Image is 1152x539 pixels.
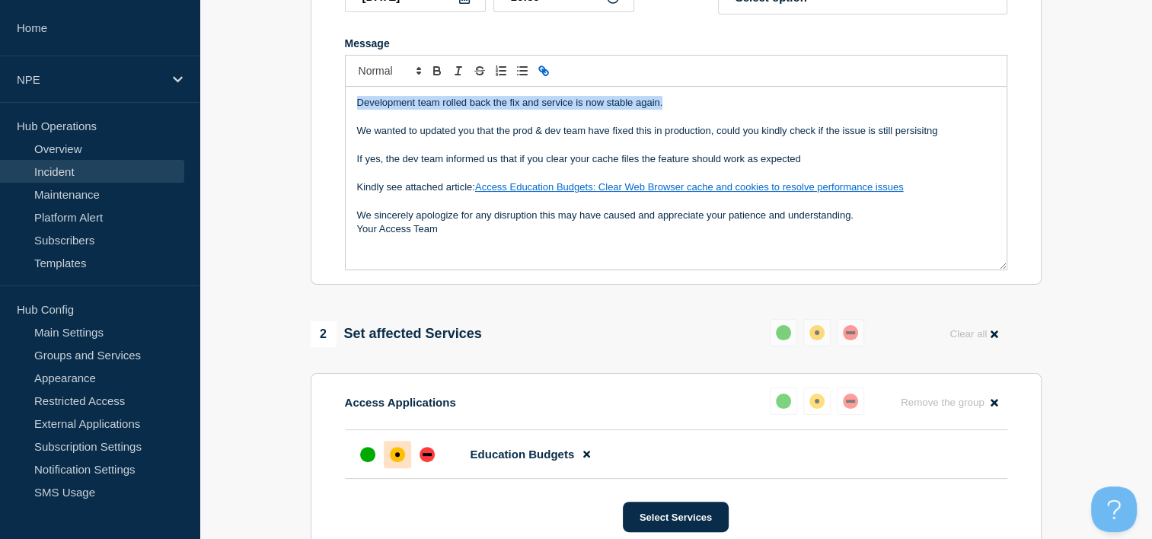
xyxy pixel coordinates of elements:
button: Toggle bulleted list [512,62,533,80]
p: Your Access Team [357,222,995,236]
p: NPE [17,73,163,86]
button: Toggle link [533,62,554,80]
div: Message [345,37,1007,49]
button: up [770,388,797,415]
button: down [837,388,864,415]
p: If yes, the dev team informed us that if you clear your cache files the feature should work as ex... [357,152,995,166]
div: affected [809,394,825,409]
div: up [360,447,375,462]
p: Development team rolled back the fix and service is now stable again. [357,96,995,110]
div: down [420,447,435,462]
a: Access Education Budgets: Clear Web Browser cache and cookies to resolve performance issues [475,181,904,193]
button: Toggle bold text [426,62,448,80]
p: Access Applications [345,396,456,409]
div: down [843,325,858,340]
button: Select Services [623,502,729,532]
button: affected [803,319,831,346]
span: Education Budgets [471,448,575,461]
button: Toggle ordered list [490,62,512,80]
div: down [843,394,858,409]
div: up [776,325,791,340]
p: We wanted to updated you that the prod & dev team have fixed this in production, could you kindly... [357,124,995,138]
button: up [770,319,797,346]
iframe: Help Scout Beacon - Open [1091,486,1137,532]
button: Toggle italic text [448,62,469,80]
p: We sincerely apologize for any disruption this may have caused and appreciate your patience and u... [357,209,995,222]
span: 2 [311,321,337,347]
span: Font size [352,62,426,80]
div: Message [346,87,1007,269]
div: affected [809,325,825,340]
div: affected [390,447,405,462]
button: Toggle strikethrough text [469,62,490,80]
button: Clear all [940,319,1007,349]
button: down [837,319,864,346]
p: Kindly see attached article: [357,180,995,194]
span: Remove the group [901,397,984,408]
button: Remove the group [892,388,1007,417]
div: up [776,394,791,409]
div: Set affected Services [311,321,482,347]
button: affected [803,388,831,415]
